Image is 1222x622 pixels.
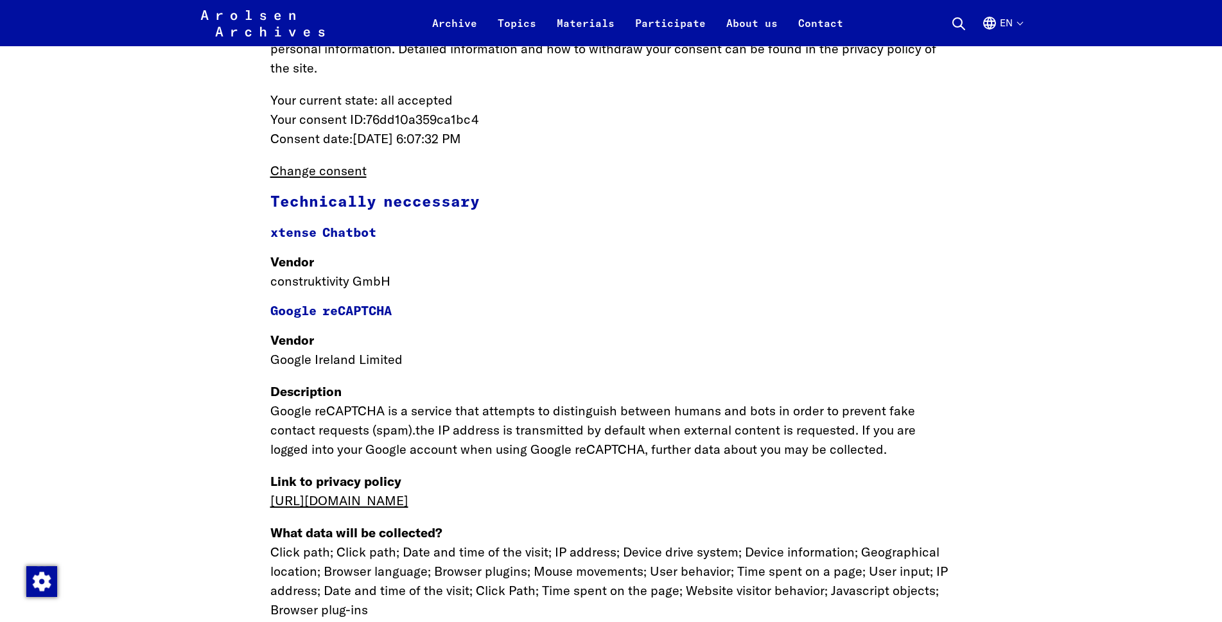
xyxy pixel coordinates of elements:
strong: What data will be collected? [270,524,442,540]
a: Contact [788,15,853,46]
p: Google reCAPTCHA is a service that attempts to distinguish between humans and bots in order to pr... [270,382,952,459]
p: Click path; Click path; Date and time of the visit; IP address; Device drive system; Device infor... [270,523,952,619]
strong: Link to privacy policy [270,473,401,489]
a: Materials [546,15,625,46]
h4: Technically neccessary [270,193,952,212]
span: all accepted [381,92,453,108]
strong: Description [270,383,342,399]
a: [URL][DOMAIN_NAME] [270,492,408,508]
span: 76dd10a359ca1bc4 [366,111,479,127]
strong: Vendor [270,332,314,348]
a: Archive [422,15,487,46]
span: Your consent ID: [270,111,479,127]
button: English, language selection [982,15,1022,46]
nav: Primary [422,8,853,39]
a: Change consent [270,162,367,178]
p: Google ​Ireland​ Limited [270,331,952,369]
img: Change consent [26,566,57,597]
strong: Vendor [270,254,314,270]
a: About us [716,15,788,46]
h5: Google reCAPTCHA [270,304,952,319]
span: Consent date: [270,130,461,146]
a: Topics [487,15,546,46]
span: Your current state: [270,92,453,108]
time: [DATE] 6:07:32 PM [353,130,461,146]
p: construktivity GmbH [270,252,952,291]
a: Participate [625,15,716,46]
div: Change consent [26,566,57,596]
h5: xtense Chatbot [270,225,952,241]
